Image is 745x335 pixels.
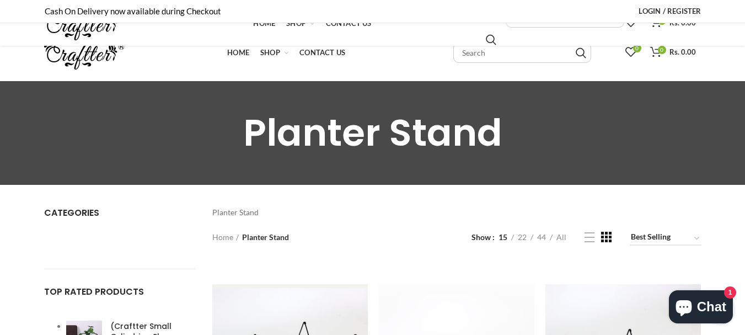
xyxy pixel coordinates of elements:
span: 44 [537,232,546,242]
span: Shop [260,48,280,57]
span: Contact Us [326,19,372,28]
img: craftter.com [44,35,124,70]
a: 44 [533,232,550,243]
inbox-online-store-chat: Shopify online store chat [666,290,736,326]
span: Rs. 0.00 [669,47,696,56]
span: Categories [44,206,99,219]
a: 15 [495,232,511,243]
a: 0 Rs. 0.00 [645,41,701,63]
span: Login / Register [639,7,701,15]
span: 0 [633,44,641,52]
input: Search [576,47,586,59]
span: Home [253,19,275,28]
span: Planter Stand [243,107,502,159]
a: Shop [255,41,294,63]
a: Home [222,41,255,63]
a: 0 [620,41,642,63]
span: 22 [518,232,527,242]
span: Contact Us [299,48,345,57]
span: Shop [286,19,306,28]
span: Home [227,48,249,57]
input: Search [453,42,591,63]
div: Planter Stand [212,207,701,218]
a: 22 [514,232,530,243]
span: TOP RATED PRODUCTS [44,285,144,298]
span: 15 [499,232,507,242]
a: All [553,232,570,243]
span: 0 [658,46,666,54]
span: Show [471,232,495,243]
a: Contact Us [294,41,351,63]
span: All [556,232,566,242]
a: Home [212,232,239,243]
a: Shop [281,12,320,34]
input: Search [486,34,496,45]
span: Planter Stand [242,232,289,242]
